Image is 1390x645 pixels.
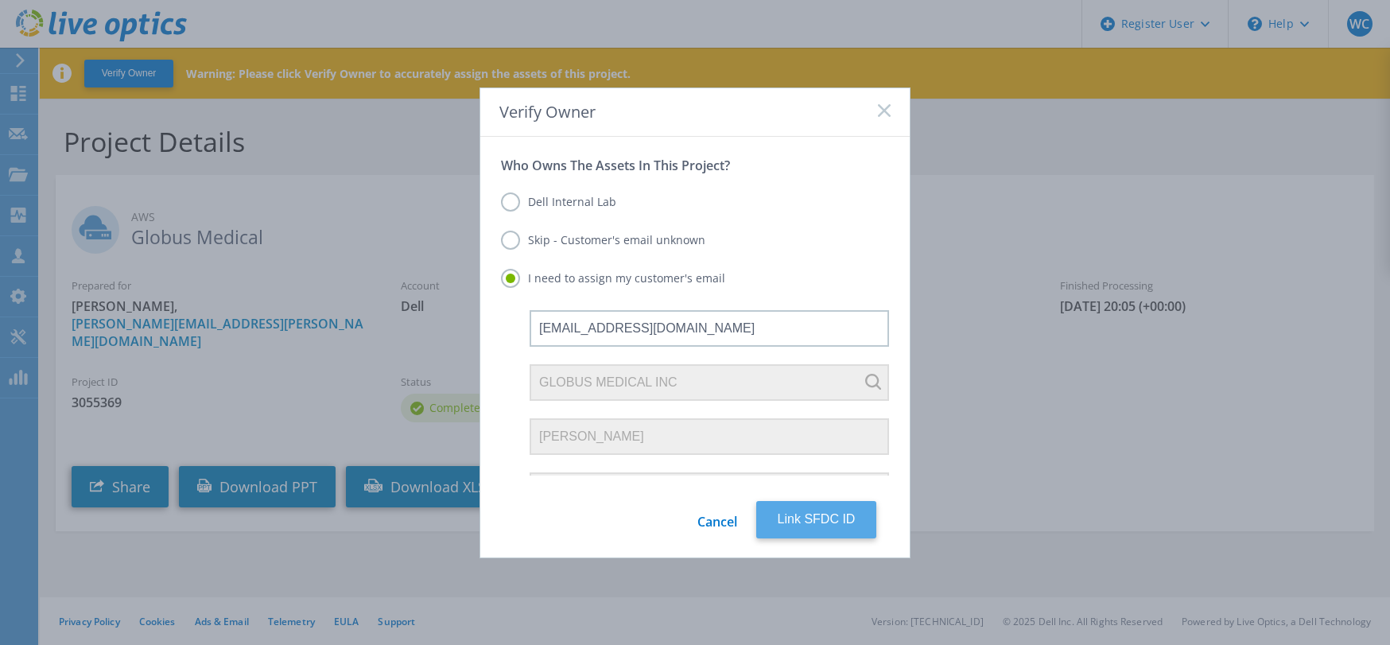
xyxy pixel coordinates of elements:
input: Enter email address [530,310,889,347]
label: Skip - Customer's email unknown [501,231,705,250]
label: I need to assign my customer's email [501,269,725,288]
input: First Name [530,418,889,455]
input: GLOBUS MEDICAL INC [530,364,889,401]
a: Cancel [697,501,737,538]
label: Dell Internal Lab [501,192,616,212]
input: Last Name [530,472,889,509]
span: Verify Owner [499,101,596,122]
button: Link SFDC ID [756,501,876,538]
p: Who Owns The Assets In This Project? [501,157,889,173]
